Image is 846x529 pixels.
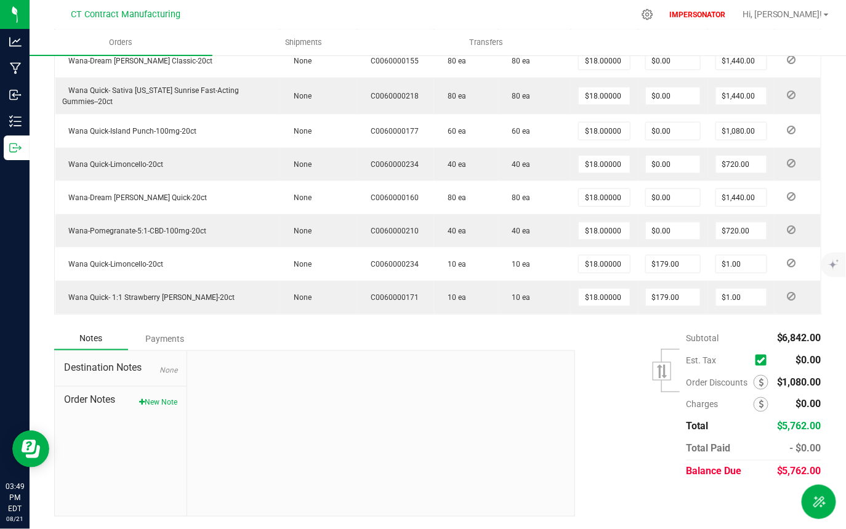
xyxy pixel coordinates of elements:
a: Orders [30,30,212,55]
input: 0 [579,156,630,173]
span: 10 ea [441,293,466,302]
span: C0060000218 [365,92,419,100]
input: 0 [579,87,630,105]
span: C0060000160 [365,193,419,202]
span: Wana-Dream [PERSON_NAME] Classic-20ct [63,57,213,65]
span: Transfers [453,37,520,48]
span: 80 ea [441,193,466,202]
span: Balance Due [686,466,741,477]
span: None [288,193,312,202]
span: None [159,366,177,374]
div: Notes [54,327,128,350]
button: New Note [139,397,177,408]
span: None [288,92,312,100]
span: $0.00 [796,398,821,410]
span: Order Discounts [686,378,754,387]
input: 0 [579,289,630,306]
span: 10 ea [506,293,531,302]
span: None [288,127,312,135]
input: 0 [716,189,767,206]
span: None [288,160,312,169]
span: 40 ea [506,227,531,235]
span: None [288,293,312,302]
span: Reject Inventory [782,91,800,99]
input: 0 [716,256,767,273]
span: 40 ea [441,227,466,235]
inline-svg: Inventory [9,115,22,127]
input: 0 [716,52,767,70]
input: 0 [579,123,630,140]
p: 08/21 [6,514,24,523]
input: 0 [646,289,700,306]
span: C0060000171 [365,293,419,302]
span: Reject Inventory [782,293,800,300]
span: Wana Quick-Island Punch-100mg-20ct [63,127,197,135]
inline-svg: Inbound [9,89,22,101]
input: 0 [646,189,700,206]
input: 0 [716,289,767,306]
span: Reject Inventory [782,126,800,134]
inline-svg: Outbound [9,142,22,154]
span: C0060000234 [365,260,419,269]
span: 60 ea [441,127,466,135]
span: None [288,260,312,269]
span: 40 ea [441,160,466,169]
input: 0 [646,222,700,240]
span: 10 ea [506,260,531,269]
input: 0 [646,123,700,140]
input: 0 [716,222,767,240]
span: Total Paid [686,443,730,454]
input: 0 [579,52,630,70]
span: C0060000177 [365,127,419,135]
span: Wana Quick- 1:1 Strawberry [PERSON_NAME]-20ct [63,293,235,302]
iframe: Resource center [12,430,49,467]
inline-svg: Analytics [9,36,22,48]
span: None [288,227,312,235]
span: 80 ea [506,92,531,100]
span: Charges [686,400,754,410]
span: Wana Quick-Limoncello-20ct [63,160,164,169]
span: 80 ea [506,57,531,65]
span: 60 ea [506,127,531,135]
button: Toggle Menu [802,485,836,519]
p: 03:49 PM EDT [6,481,24,514]
span: Total [686,421,708,432]
span: Hi, [PERSON_NAME]! [743,9,823,19]
input: 0 [646,87,700,105]
input: 0 [646,52,700,70]
input: 0 [646,256,700,273]
input: 0 [579,222,630,240]
p: IMPERSONATOR [664,9,730,20]
a: Shipments [212,30,395,55]
span: Wana-Pomegranate-5:1-CBD-100mg-20ct [63,227,207,235]
span: Calculate excise tax [755,352,772,368]
span: Destination Notes [64,360,177,375]
span: C0060000155 [365,57,419,65]
span: Reject Inventory [782,226,800,233]
input: 0 [716,87,767,105]
div: Manage settings [640,9,655,20]
span: Shipments [268,37,339,48]
span: Reject Inventory [782,56,800,63]
span: Reject Inventory [782,193,800,200]
span: Subtotal [686,333,719,343]
span: 40 ea [506,160,531,169]
span: Reject Inventory [782,259,800,267]
span: C0060000234 [365,160,419,169]
span: $0.00 [796,354,821,366]
div: Payments [128,328,202,350]
a: Transfers [395,30,578,55]
input: 0 [646,156,700,173]
input: 0 [716,156,767,173]
span: Wana Quick-Limoncello-20ct [63,260,164,269]
span: C0060000210 [365,227,419,235]
span: - $0.00 [790,443,821,454]
input: 0 [716,123,767,140]
span: Order Notes [64,393,177,408]
span: CT Contract Manufacturing [71,9,180,20]
span: None [288,57,312,65]
span: Wana Quick- Sativa [US_STATE] Sunrise Fast-Acting Gummies--20ct [63,86,240,106]
input: 0 [579,189,630,206]
input: 0 [579,256,630,273]
span: Reject Inventory [782,160,800,167]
